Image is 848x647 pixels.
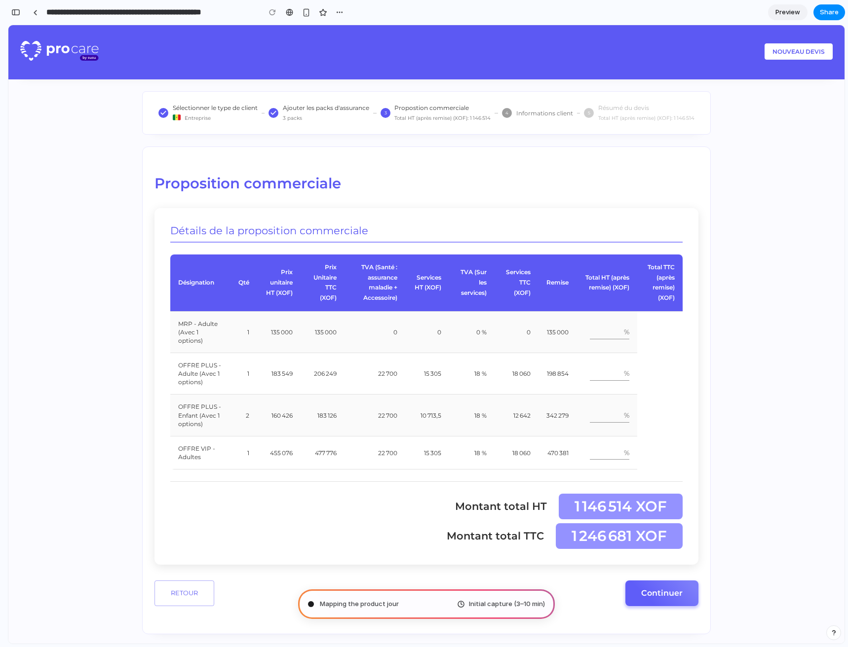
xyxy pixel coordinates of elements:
[530,411,568,444] td: 470 381
[447,474,539,488] h5: Montant total HT
[376,85,379,91] text: 3
[616,343,621,354] p: %
[486,411,530,444] td: 18 060
[320,599,399,609] span: Mapping the product jour
[530,229,568,286] th: Remise
[590,89,686,97] span: Total HT (après remise) (XOF): 1 146 514
[249,327,292,369] td: 183 549
[469,599,545,609] span: Initial capture (3–10 min)
[508,84,565,92] p: Informations client
[616,423,621,433] p: %
[629,229,674,286] th: Total TTC (après remise) (XOF)
[497,85,500,91] text: 4
[336,286,397,327] td: 0
[12,16,90,36] img: Logo ProCare
[397,327,440,369] td: 15 305
[813,4,845,20] button: Share
[336,411,397,444] td: 22 700
[568,229,629,286] th: Total HT (après remise) (XOF)
[486,327,530,369] td: 18 060
[336,327,397,369] td: 22 700
[530,369,568,411] td: 342 279
[486,229,530,286] th: Services TTC (XOF)
[222,411,249,444] td: 1
[438,504,536,518] h5: Montant total TTC
[820,7,839,17] span: Share
[616,302,621,312] p: %
[292,411,336,444] td: 477 776
[274,78,361,87] p: Ajouter les packs d'assurance
[530,286,568,327] td: 135 000
[222,327,249,369] td: 1
[292,229,336,286] th: Prix Unitaire TTC (XOF)
[164,88,172,96] img: Sénégal
[397,229,440,286] th: Services HT (XOF)
[551,502,670,520] h4: 1 246 681 XOF
[397,286,440,327] td: 0
[397,411,440,444] td: 15 305
[617,555,690,581] button: Continuer
[162,199,674,217] h5: Détails de la proposition commerciale
[146,555,206,581] button: Retour
[162,327,222,369] td: OFFRE PLUS - Adulte (Avec 1 options)
[336,229,397,286] th: TVA (Santé : assurance maladie + Accessoire)
[590,78,686,87] p: Résumé du devis
[486,369,530,411] td: 12 642
[616,385,621,395] p: %
[441,286,486,327] td: 0 %
[554,472,670,490] h4: 1 146 514 XOF
[274,89,361,97] span: 3 packs
[530,327,568,369] td: 198 854
[146,149,690,167] h2: Proposition commerciale
[176,89,202,97] span: Entreprise
[292,369,336,411] td: 183 126
[775,7,800,17] span: Preview
[386,78,482,87] p: Propostion commerciale
[162,411,222,444] td: OFFRE VIP - Adultes
[441,229,486,286] th: TVA (Sur les services)
[336,369,397,411] td: 22 700
[756,18,824,35] button: Nouveau devis
[386,89,482,97] span: Total HT (après remise) (XOF): 1 146 514
[249,286,292,327] td: 135 000
[768,4,808,20] a: Preview
[222,369,249,411] td: 2
[164,78,249,87] p: Sélectionner le type de client
[441,369,486,411] td: 18 %
[441,327,486,369] td: 18 %
[222,229,249,286] th: Qté
[292,327,336,369] td: 206 249
[441,411,486,444] td: 18 %
[397,369,440,411] td: 10 713,5
[249,411,292,444] td: 455 076
[162,369,222,411] td: OFFRE PLUS - Enfant (Avec 1 options)
[162,286,222,327] td: MRP - Adulte (Avec 1 options)
[249,369,292,411] td: 160 426
[249,229,292,286] th: Prix unitaire HT (XOF)
[292,286,336,327] td: 135 000
[486,286,530,327] td: 0
[579,85,582,91] text: 5
[162,229,222,286] th: Désignation
[222,286,249,327] td: 1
